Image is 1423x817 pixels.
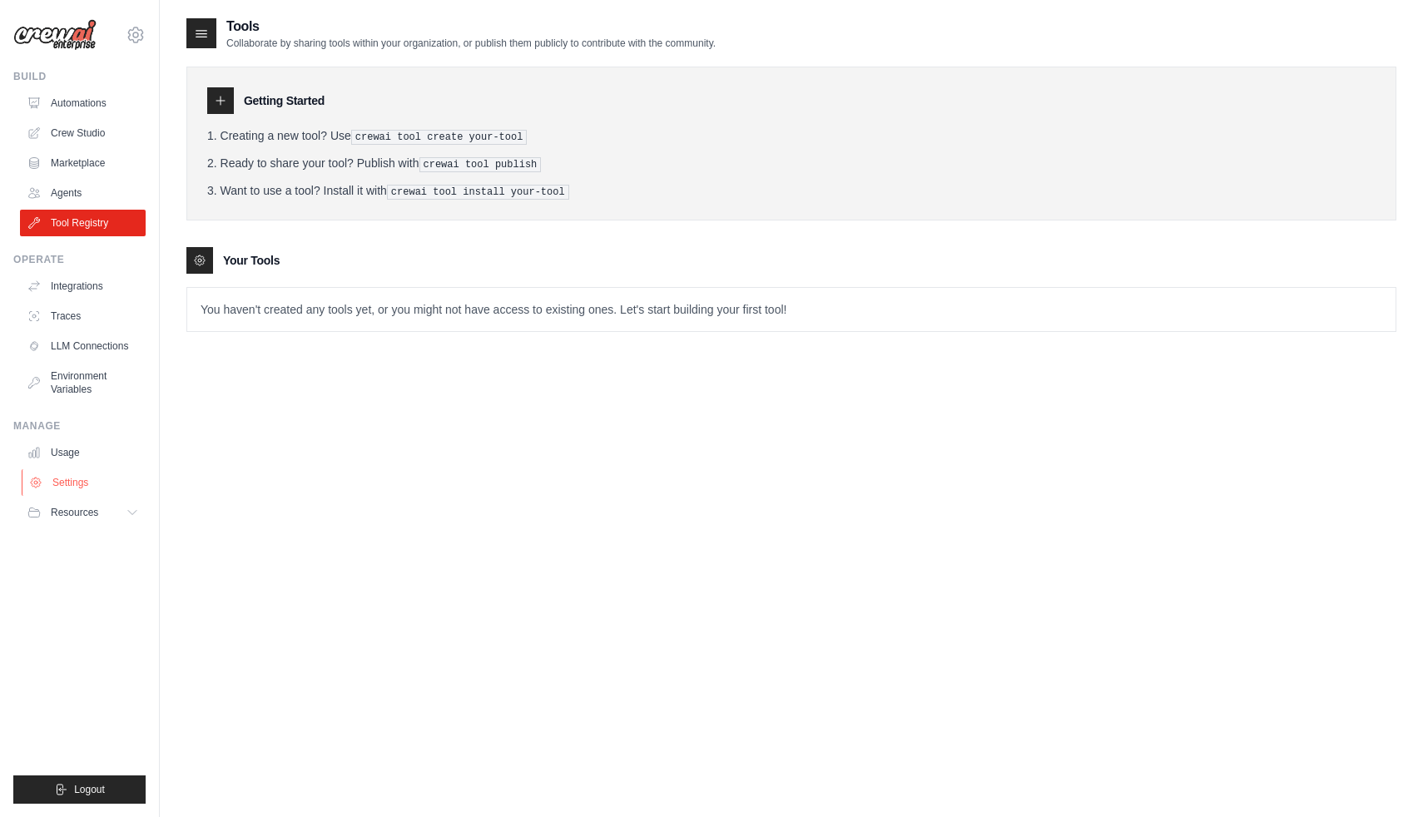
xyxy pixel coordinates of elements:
[20,303,146,329] a: Traces
[244,92,325,109] h3: Getting Started
[187,288,1396,331] p: You haven't created any tools yet, or you might not have access to existing ones. Let's start bui...
[20,499,146,526] button: Resources
[207,127,1376,145] li: Creating a new tool? Use
[20,439,146,466] a: Usage
[20,90,146,116] a: Automations
[74,783,105,796] span: Logout
[226,37,716,50] p: Collaborate by sharing tools within your organization, or publish them publicly to contribute wit...
[419,157,542,172] pre: crewai tool publish
[20,273,146,300] a: Integrations
[207,155,1376,172] li: Ready to share your tool? Publish with
[20,180,146,206] a: Agents
[13,19,97,51] img: Logo
[207,182,1376,200] li: Want to use a tool? Install it with
[13,775,146,804] button: Logout
[223,252,280,269] h3: Your Tools
[13,419,146,433] div: Manage
[20,363,146,403] a: Environment Variables
[20,333,146,359] a: LLM Connections
[13,70,146,83] div: Build
[13,253,146,266] div: Operate
[20,210,146,236] a: Tool Registry
[22,469,147,496] a: Settings
[20,120,146,146] a: Crew Studio
[226,17,716,37] h2: Tools
[51,506,98,519] span: Resources
[387,185,569,200] pre: crewai tool install your-tool
[20,150,146,176] a: Marketplace
[351,130,528,145] pre: crewai tool create your-tool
